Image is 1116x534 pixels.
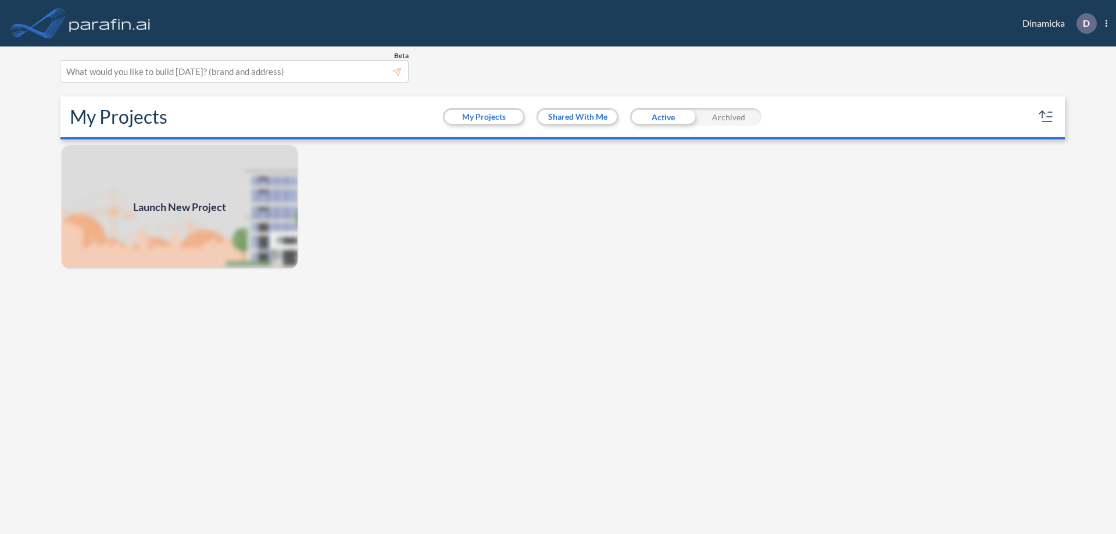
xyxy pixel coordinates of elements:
[60,144,299,270] a: Launch New Project
[1005,13,1107,34] div: Dinamicka
[70,106,167,128] h2: My Projects
[696,108,761,126] div: Archived
[60,144,299,270] img: add
[67,12,153,35] img: logo
[1083,18,1090,28] p: D
[1037,107,1056,126] button: sort
[538,110,617,124] button: Shared With Me
[394,51,409,60] span: Beta
[133,199,226,215] span: Launch New Project
[630,108,696,126] div: Active
[445,110,523,124] button: My Projects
